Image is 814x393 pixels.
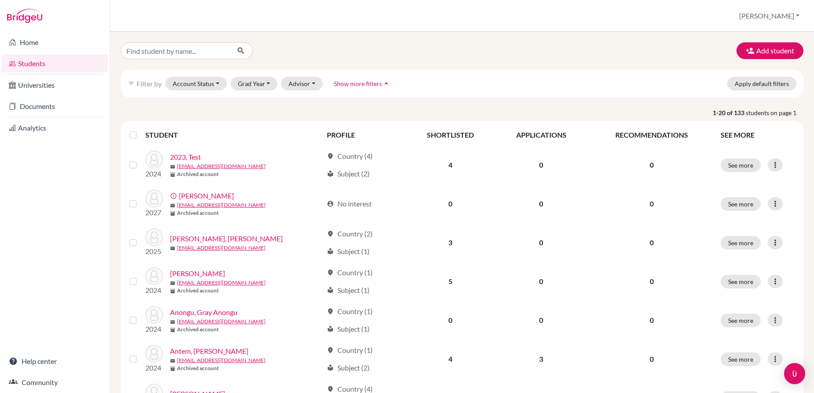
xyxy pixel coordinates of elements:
[170,346,248,356] a: Antem, [PERSON_NAME]
[495,262,588,301] td: 0
[721,236,761,250] button: See more
[230,77,278,90] button: Grad Year
[179,191,234,201] a: [PERSON_NAME]
[145,345,163,363] img: Antem, Mateo
[170,288,175,294] span: inventory_2
[177,287,219,295] b: Archived account
[145,151,163,168] img: 2023, Test
[170,268,225,279] a: [PERSON_NAME]
[327,168,370,179] div: Subject (2)
[715,124,800,146] th: SEE MORE
[784,363,805,384] div: Open Intercom Messenger
[177,201,266,209] a: [EMAIL_ADDRESS][DOMAIN_NAME]
[327,269,334,276] span: location_on
[145,168,163,179] p: 2024
[593,198,710,209] p: 0
[170,233,283,244] a: [PERSON_NAME], [PERSON_NAME]
[177,244,266,252] a: [EMAIL_ADDRESS][DOMAIN_NAME]
[170,307,237,318] a: Anongu, Gray Anongu
[177,326,219,333] b: Archived account
[588,124,715,146] th: RECOMMENDATIONS
[170,366,175,371] span: inventory_2
[327,363,370,373] div: Subject (2)
[735,7,803,24] button: [PERSON_NAME]
[170,172,175,177] span: inventory_2
[170,246,175,251] span: mail
[593,237,710,248] p: 0
[593,354,710,364] p: 0
[495,301,588,340] td: 0
[177,162,266,170] a: [EMAIL_ADDRESS][DOMAIN_NAME]
[495,124,588,146] th: APPLICATIONS
[145,190,163,207] img: Acaso Poch, Juan
[145,324,163,334] p: 2024
[177,356,266,364] a: [EMAIL_ADDRESS][DOMAIN_NAME]
[177,318,266,326] a: [EMAIL_ADDRESS][DOMAIN_NAME]
[2,76,108,94] a: Universities
[721,352,761,366] button: See more
[495,223,588,262] td: 0
[327,386,334,393] span: location_on
[327,230,334,237] span: location_on
[2,34,108,51] a: Home
[145,246,163,257] p: 2025
[145,285,163,296] p: 2024
[145,306,163,324] img: Anongu, Gray Anongu
[170,281,175,286] span: mail
[327,200,334,207] span: account_circle
[721,158,761,172] button: See more
[327,364,334,371] span: local_library
[327,324,370,334] div: Subject (1)
[177,279,266,287] a: [EMAIL_ADDRESS][DOMAIN_NAME]
[327,248,334,255] span: local_library
[177,209,219,217] b: Archived account
[495,146,588,184] td: 0
[406,184,495,223] td: 0
[145,228,163,246] img: Alonso Kofoed, Alexander
[2,352,108,370] a: Help center
[7,9,42,23] img: Bridge-U
[2,374,108,391] a: Community
[170,203,175,208] span: mail
[495,184,588,223] td: 0
[721,314,761,327] button: See more
[170,319,175,325] span: mail
[327,345,373,356] div: Country (1)
[406,223,495,262] td: 3
[326,77,398,90] button: Show more filtersarrow_drop_up
[145,207,163,218] p: 2027
[177,364,219,372] b: Archived account
[145,124,322,146] th: STUDENT
[177,170,219,178] b: Archived account
[327,198,372,209] div: No interest
[170,327,175,333] span: inventory_2
[327,326,334,333] span: local_library
[327,151,373,161] div: Country (4)
[406,146,495,184] td: 4
[746,108,803,117] span: students on page 1
[137,79,162,88] span: Filter by
[406,124,495,146] th: SHORTLISTED
[327,308,334,315] span: location_on
[327,246,370,257] div: Subject (1)
[2,55,108,72] a: Students
[327,170,334,177] span: local_library
[334,80,382,87] span: Show more filters
[145,267,163,285] img: Andersen, Max
[327,153,334,160] span: location_on
[327,347,334,354] span: location_on
[322,124,406,146] th: PROFILE
[495,340,588,378] td: 3
[170,164,175,169] span: mail
[145,363,163,373] p: 2024
[721,275,761,288] button: See more
[406,262,495,301] td: 5
[121,42,230,59] input: Find student by name...
[406,301,495,340] td: 0
[382,79,391,88] i: arrow_drop_up
[170,358,175,363] span: mail
[327,228,373,239] div: Country (2)
[406,340,495,378] td: 4
[2,119,108,137] a: Analytics
[327,285,370,296] div: Subject (1)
